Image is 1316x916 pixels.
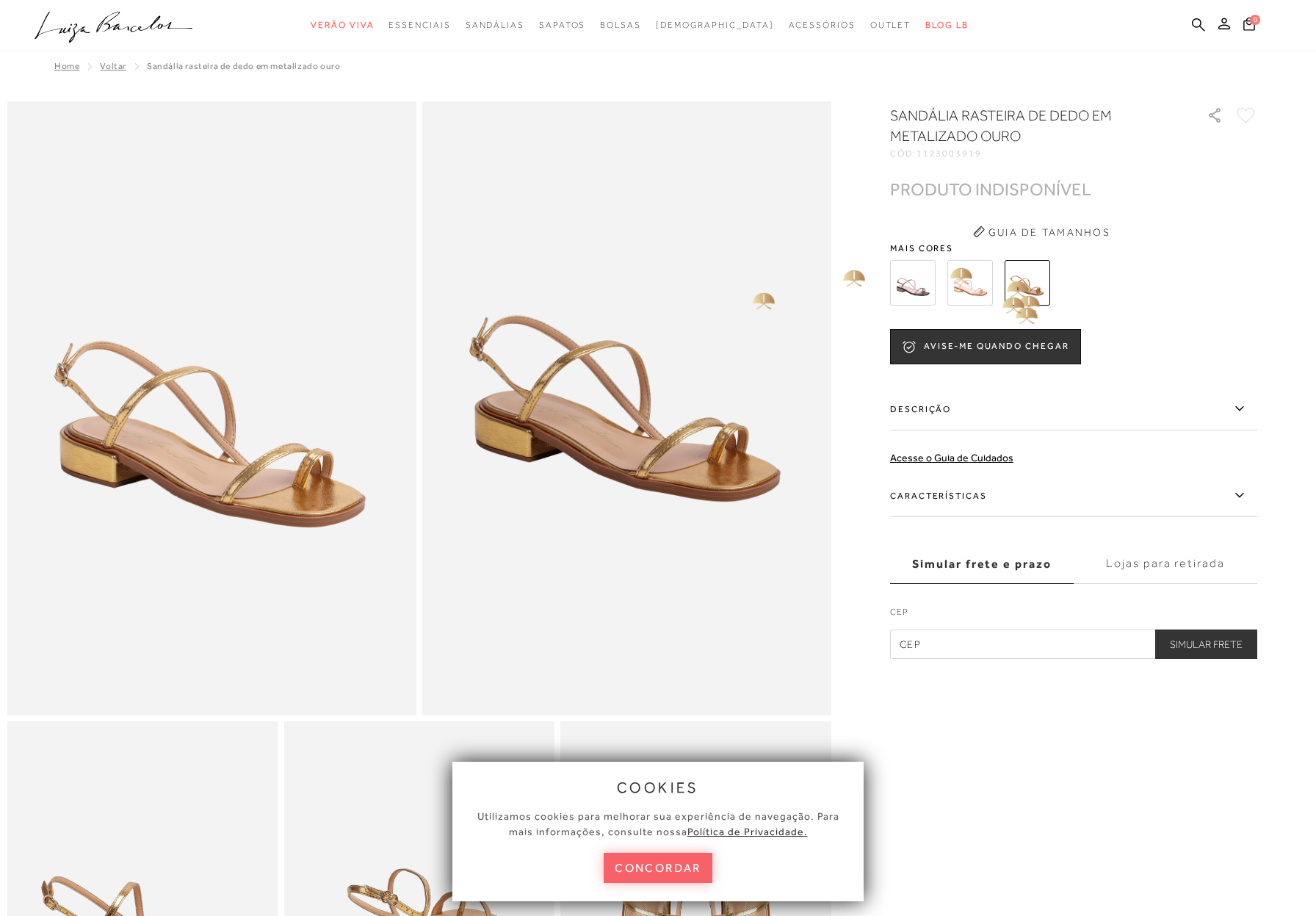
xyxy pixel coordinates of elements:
[890,452,1013,464] a: Acesse o Guia de Cuidados
[147,61,340,71] span: SANDÁLIA RASTEIRA DE DEDO EM METALIZADO OURO
[466,20,524,30] span: Sandálias
[388,12,450,39] a: categoryNavScreenReaderText
[656,20,774,30] span: [DEMOGRAPHIC_DATA]
[925,12,968,39] a: BLOG LB
[600,20,641,30] span: Bolsas
[466,12,524,39] a: categoryNavScreenReaderText
[100,61,126,71] a: Voltar
[7,101,416,715] img: image
[916,148,982,159] span: 1123003919
[870,20,911,30] span: Outlet
[1250,15,1260,25] span: 0
[789,12,856,39] a: categoryNavScreenReaderText
[54,61,79,71] a: Home
[600,12,641,39] a: categoryNavScreenReaderText
[890,475,1257,517] label: Características
[968,220,1115,244] button: Guia de Tamanhos
[687,826,808,837] a: Política de Privacidade.
[311,20,374,30] span: Verão Viva
[477,810,839,837] span: Utilizamos cookies para melhorar sua experiência de navegação. Para mais informações, consulte nossa
[617,779,699,796] span: cookies
[604,853,712,883] button: concordar
[890,329,1081,364] button: AVISE-ME QUANDO CHEGAR
[890,244,1257,253] span: Mais cores
[539,20,585,30] span: Sapatos
[311,12,374,39] a: categoryNavScreenReaderText
[890,544,1074,584] label: Simular frete e prazo
[1074,544,1257,584] label: Lojas para retirada
[890,105,1165,146] h1: SANDÁLIA RASTEIRA DE DEDO EM METALIZADO OURO
[1005,260,1050,306] img: SANDÁLIA RASTEIRA DE DEDO EM METALIZADO OURO
[890,149,1184,158] div: CÓD:
[890,260,936,306] img: SANDÁLIA RASTEIRA CLÁSSICA CHUMBO
[539,12,585,39] a: categoryNavScreenReaderText
[890,630,1257,659] input: CEP
[1239,16,1259,36] button: 0
[656,12,774,39] a: noSubCategoriesText
[422,101,831,715] img: image
[947,260,993,306] img: SANDÁLIA RASTEIRA DE DEDO EM METALIZADO DOURADO
[925,20,968,30] span: BLOG LB
[890,605,1257,626] label: CEP
[890,388,1257,430] label: Descrição
[1155,630,1257,659] button: Simular Frete
[388,20,450,30] span: Essenciais
[789,20,856,30] span: Acessórios
[890,181,1091,197] div: PRODUTO INDISPONÍVEL
[870,12,911,39] a: categoryNavScreenReaderText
